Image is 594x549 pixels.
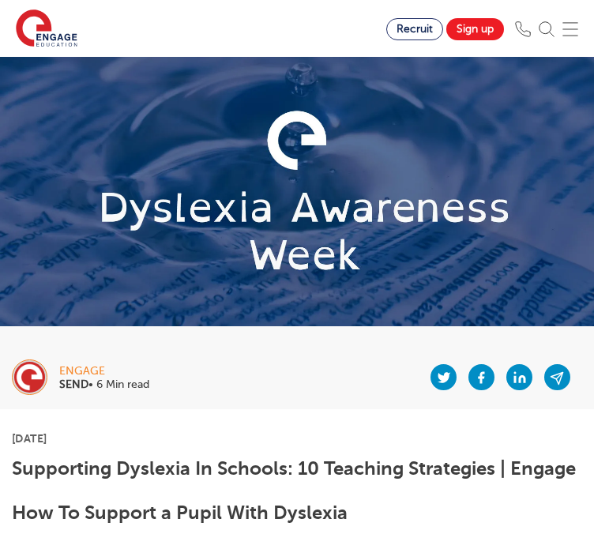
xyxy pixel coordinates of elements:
[12,502,348,524] b: How To Support a Pupil With Dyslexia
[12,458,582,479] h1: Supporting Dyslexia In Schools: 10 Teaching Strategies | Engage
[539,21,555,37] img: Search
[562,21,578,37] img: Mobile Menu
[386,18,443,40] a: Recruit
[397,23,433,35] span: Recruit
[16,9,77,49] img: Engage Education
[515,21,531,37] img: Phone
[59,366,149,377] div: engage
[12,433,582,444] p: [DATE]
[59,379,149,390] p: • 6 Min read
[446,18,504,40] a: Sign up
[59,378,88,390] b: SEND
